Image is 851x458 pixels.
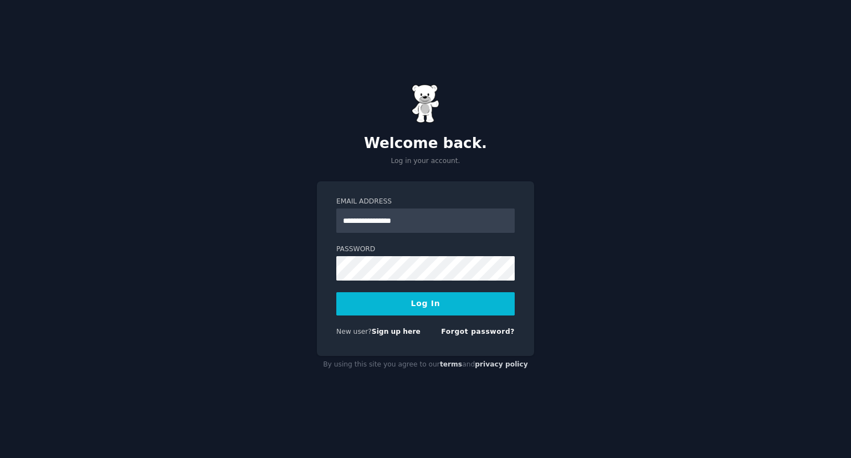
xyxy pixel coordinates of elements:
h2: Welcome back. [317,135,534,152]
button: Log In [336,292,515,315]
a: privacy policy [475,360,528,368]
label: Password [336,245,515,255]
div: By using this site you agree to our and [317,356,534,374]
label: Email Address [336,197,515,207]
p: Log in your account. [317,156,534,166]
a: Forgot password? [441,328,515,335]
img: Gummy Bear [412,84,439,123]
a: terms [440,360,462,368]
span: New user? [336,328,372,335]
a: Sign up here [372,328,421,335]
